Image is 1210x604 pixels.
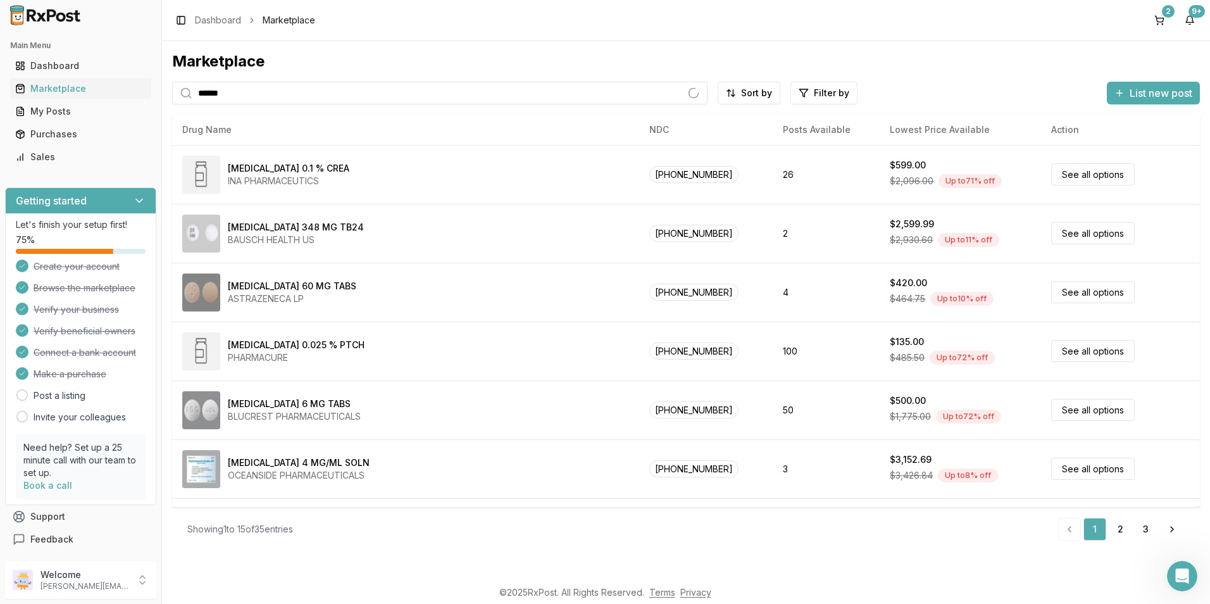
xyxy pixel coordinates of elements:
[34,325,135,337] span: Verify beneficial owners
[187,523,293,536] div: Showing 1 to 15 of 35 entries
[938,233,999,247] div: Up to 11 % off
[1051,163,1135,186] a: See all options
[790,82,858,104] button: Filter by
[10,146,151,168] a: Sales
[649,401,739,418] span: [PHONE_NUMBER]
[228,293,356,305] div: ASTRAZENECA LP
[36,7,56,27] img: Profile image for Roxy
[773,322,880,381] td: 100
[890,175,933,187] span: $2,096.00
[61,6,86,16] h1: Roxy
[773,439,880,498] td: 3
[34,260,120,273] span: Create your account
[1107,82,1200,104] button: List new post
[10,41,151,51] h2: Main Menu
[56,80,233,104] div: ok. What about [MEDICAL_DATA] and Nurtec
[1051,458,1135,480] a: See all options
[10,72,243,122] div: Paul says…
[41,569,128,581] p: Welcome
[228,234,364,246] div: BAUSCH HEALTH US
[1159,518,1185,541] a: Go to next page
[890,453,932,466] div: $3,152.69
[34,368,106,381] span: Make a purchase
[10,123,151,146] a: Purchases
[10,100,151,123] a: My Posts
[228,221,364,234] div: [MEDICAL_DATA] 348 MG TB24
[20,415,30,425] button: Emoji picker
[890,159,926,172] div: $599.00
[20,130,197,167] div: [MEDICAL_DATA] was the one that had label residue but was shipped out [DATE].
[10,263,243,301] div: Manuel says…
[8,5,32,29] button: go back
[649,587,675,598] a: Terms
[195,14,315,27] nav: breadcrumb
[1051,281,1135,303] a: See all options
[890,469,933,482] span: $3,426.84
[228,469,370,482] div: OCEANSIDE PHARMACEUTICALS
[16,234,35,246] span: 75 %
[10,263,137,291] div: No worries here to help!
[5,5,86,25] img: RxPost Logo
[228,162,349,175] div: [MEDICAL_DATA] 0.1 % CREA
[10,77,151,100] a: Marketplace
[10,122,208,175] div: [MEDICAL_DATA] was the one that had label residue but was shipped out [DATE].
[5,79,156,99] button: Marketplace
[880,115,1041,145] th: Lowest Price Available
[1058,518,1185,541] nav: pagination
[5,56,156,76] button: Dashboard
[930,292,994,306] div: Up to 10 % off
[198,5,222,29] button: Home
[936,410,1001,424] div: Up to 72 % off
[10,43,243,72] div: Paul says…
[890,351,925,364] span: $485.50
[23,441,138,479] p: Need help? Set up a 25 minute call with our team to set up.
[263,14,315,27] span: Marketplace
[15,82,146,95] div: Marketplace
[23,373,174,388] div: Rate your conversation
[15,105,146,118] div: My Posts
[1051,340,1135,362] a: See all options
[10,176,243,226] div: Manuel says…
[5,124,156,144] button: Purchases
[773,115,880,145] th: Posts Available
[182,156,220,194] img: Amcinonide 0.1 % CREA
[1051,399,1135,421] a: See all options
[10,122,243,176] div: Manuel says…
[890,277,927,289] div: $420.00
[222,5,245,28] div: Close
[16,218,146,231] p: Let's finish your setup first!
[228,280,356,293] div: [MEDICAL_DATA] 60 MG TABS
[1167,561,1197,591] iframe: Intercom live chat
[228,175,349,187] div: INA PHARMACEUTICS
[228,339,365,351] div: [MEDICAL_DATA] 0.025 % PTCH
[1162,5,1175,18] div: 2
[228,351,365,364] div: PHARMACURE
[156,226,243,254] div: perfect. thanks
[228,456,370,469] div: [MEDICAL_DATA] 4 MG/ML SOLN
[182,391,220,429] img: Carbinoxamine Maleate 6 MG TABS
[890,293,925,305] span: $464.75
[20,271,127,284] div: No worries here to help!
[938,469,998,482] div: Up to 8 % off
[1130,85,1192,101] span: List new post
[5,147,156,167] button: Sales
[76,51,233,63] div: I thought you said [MEDICAL_DATA]
[890,218,934,230] div: $2,599.99
[20,326,197,351] div: Help [PERSON_NAME] understand how they’re doing:
[773,498,880,557] td: 24
[20,184,197,208] div: For [MEDICAL_DATA] and Nurtec Fedex shows they will be delivered [DATE]
[15,128,146,141] div: Purchases
[182,274,220,311] img: Brilinta 60 MG TABS
[30,533,73,546] span: Feedback
[1180,10,1200,30] button: 9+
[16,193,87,208] h3: Getting started
[1188,5,1205,18] div: 9+
[23,480,72,491] a: Book a call
[10,54,151,77] a: Dashboard
[5,101,156,122] button: My Posts
[182,215,220,253] img: Aplenzin 348 MG TB24
[15,151,146,163] div: Sales
[11,388,242,410] textarea: Message…
[939,174,1002,188] div: Up to 71 % off
[66,43,243,71] div: I thought you said [MEDICAL_DATA]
